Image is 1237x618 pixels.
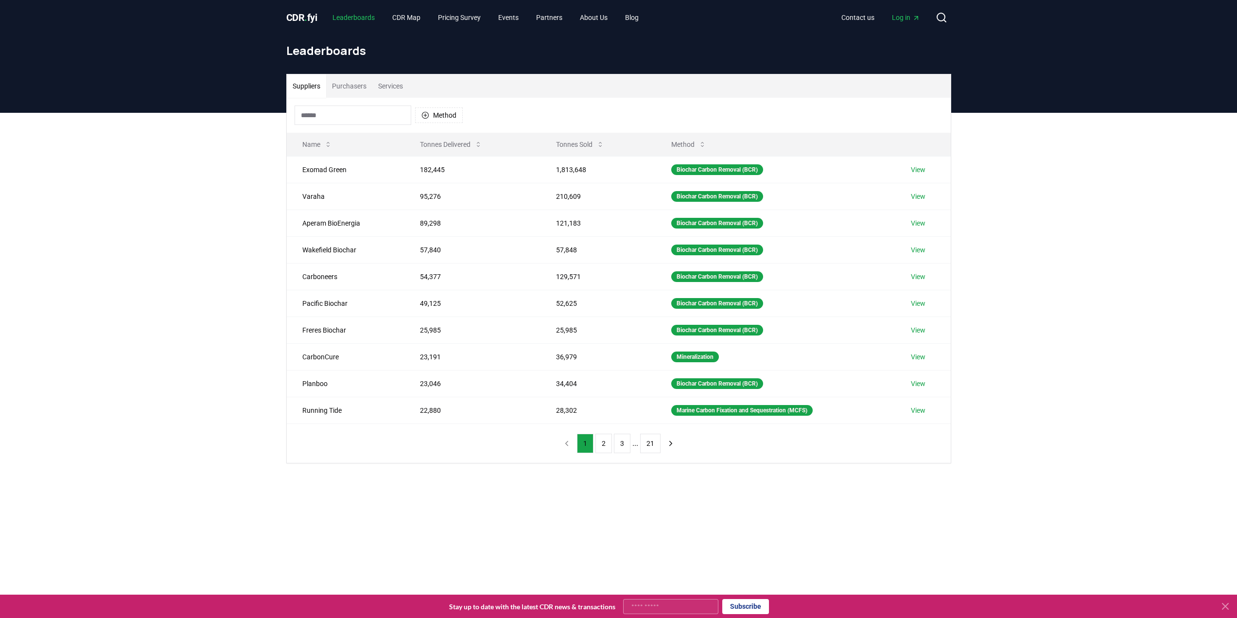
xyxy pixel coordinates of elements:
[404,156,540,183] td: 182,445
[295,135,340,154] button: Name
[540,210,656,236] td: 121,183
[540,370,656,397] td: 34,404
[884,9,928,26] a: Log in
[404,397,540,424] td: 22,880
[286,12,317,23] span: CDR fyi
[577,434,593,453] button: 1
[287,370,405,397] td: Planboo
[286,11,317,24] a: CDR.fyi
[595,434,612,453] button: 2
[911,406,925,415] a: View
[911,245,925,255] a: View
[287,397,405,424] td: Running Tide
[415,107,463,123] button: Method
[540,343,656,370] td: 36,979
[671,378,763,389] div: Biochar Carbon Removal (BCR)
[404,317,540,343] td: 25,985
[540,236,656,263] td: 57,848
[671,271,763,282] div: Biochar Carbon Removal (BCR)
[287,290,405,317] td: Pacific Biochar
[404,263,540,290] td: 54,377
[911,325,925,335] a: View
[287,74,326,98] button: Suppliers
[911,379,925,388] a: View
[325,9,646,26] nav: Main
[671,164,763,175] div: Biochar Carbon Removal (BCR)
[640,434,661,453] button: 21
[834,9,882,26] a: Contact us
[671,298,763,309] div: Biochar Carbon Removal (BCR)
[287,317,405,343] td: Freres Biochar
[911,272,925,282] a: View
[384,9,428,26] a: CDR Map
[287,156,405,183] td: Exomad Green
[404,343,540,370] td: 23,191
[911,192,925,201] a: View
[617,9,646,26] a: Blog
[632,438,638,449] li: ...
[671,245,763,255] div: Biochar Carbon Removal (BCR)
[540,397,656,424] td: 28,302
[304,12,307,23] span: .
[404,370,540,397] td: 23,046
[911,352,925,362] a: View
[548,135,612,154] button: Tonnes Sold
[412,135,490,154] button: Tonnes Delivered
[671,352,719,362] div: Mineralization
[671,218,763,229] div: Biochar Carbon Removal (BCR)
[911,299,925,308] a: View
[404,236,540,263] td: 57,840
[572,9,615,26] a: About Us
[614,434,630,453] button: 3
[540,290,656,317] td: 52,625
[663,135,714,154] button: Method
[540,317,656,343] td: 25,985
[286,43,951,58] h1: Leaderboards
[325,9,383,26] a: Leaderboards
[540,263,656,290] td: 129,571
[911,218,925,228] a: View
[540,156,656,183] td: 1,813,648
[287,263,405,290] td: Carboneers
[287,183,405,210] td: Varaha
[528,9,570,26] a: Partners
[662,434,679,453] button: next page
[834,9,928,26] nav: Main
[430,9,488,26] a: Pricing Survey
[892,13,920,22] span: Log in
[404,290,540,317] td: 49,125
[287,210,405,236] td: Aperam BioEnergia
[326,74,372,98] button: Purchasers
[404,210,540,236] td: 89,298
[540,183,656,210] td: 210,609
[671,405,813,416] div: Marine Carbon Fixation and Sequestration (MCFS)
[671,325,763,335] div: Biochar Carbon Removal (BCR)
[911,165,925,175] a: View
[287,343,405,370] td: CarbonCure
[671,191,763,202] div: Biochar Carbon Removal (BCR)
[490,9,526,26] a: Events
[287,236,405,263] td: Wakefield Biochar
[372,74,409,98] button: Services
[404,183,540,210] td: 95,276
